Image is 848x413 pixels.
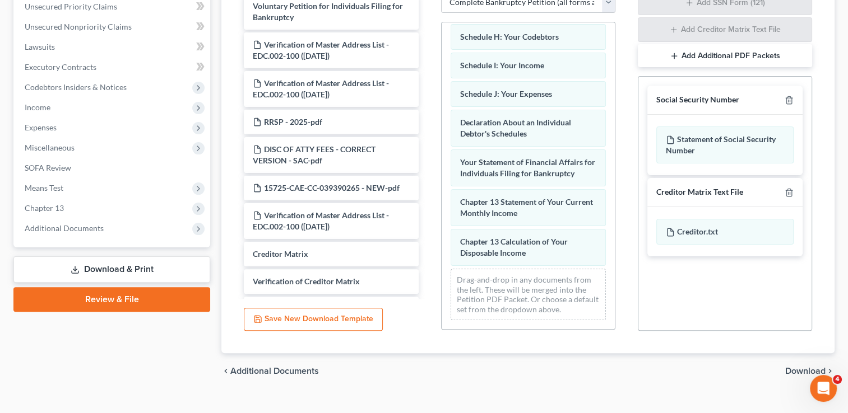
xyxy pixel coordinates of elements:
button: Save New Download Template [244,308,383,331]
span: Means Test [25,183,63,193]
span: Chapter 13 [25,203,64,213]
span: Codebtors Insiders & Notices [25,82,127,92]
span: Executory Contracts [25,62,96,72]
a: Unsecured Nonpriority Claims [16,17,210,37]
a: Review & File [13,287,210,312]
button: Add Additional PDF Packets [638,44,812,68]
i: chevron_left [221,367,230,376]
a: Download & Print [13,256,210,283]
button: Add Creditor Matrix Text File [638,17,812,42]
span: Verification of Master Address List - EDC.002-100 ([DATE]) [253,40,389,60]
span: Unsecured Priority Claims [25,2,117,11]
a: Lawsuits [16,37,210,57]
i: chevron_right [826,367,835,376]
span: Download [785,367,826,376]
iframe: Intercom live chat [810,375,837,402]
a: chevron_left Additional Documents [221,367,319,376]
span: Unsecured Nonpriority Claims [25,22,132,31]
span: Verification of Creditor Matrix [253,276,360,286]
span: RRSP - 2025-pdf [264,117,322,126]
button: Download chevron_right [785,367,835,376]
span: Verification of Master Address List - EDC.002-100 ([DATE]) [253,78,389,99]
span: Schedule J: Your Expenses [460,89,552,98]
span: Lawsuits [25,42,55,51]
div: Creditor Matrix Text File [656,187,743,198]
span: Voluntary Petition for Individuals Filing for Bankruptcy [253,1,403,22]
a: SOFA Review [16,158,210,178]
a: Executory Contracts [16,57,210,77]
span: Chapter 13 Calculation of Your Disposable Income [460,237,568,257]
span: Expenses [25,123,57,132]
span: Declaration About an Individual Debtor's Schedules [460,118,571,138]
span: Verification of Master Address List - EDC.002-100 ([DATE]) [253,210,389,231]
span: Creditor Matrix [253,249,308,259]
span: Income [25,102,50,112]
span: 4 [833,375,842,384]
span: SOFA Review [25,163,71,172]
span: DISC OF ATTY FEES - CORRECT VERSION - SAC-pdf [253,144,376,165]
div: Creditor.txt [656,219,794,245]
div: Social Security Number [656,95,739,105]
div: Drag-and-drop in any documents from the left. These will be merged into the Petition PDF Packet. ... [451,269,606,320]
span: Schedule H: Your Codebtors [460,32,559,41]
div: Statement of Social Security Number [656,126,794,163]
span: 15725-CAE-CC-039390265 - NEW-pdf [264,183,400,193]
span: Chapter 13 Statement of Your Current Monthly Income [460,197,593,218]
span: Schedule I: Your Income [460,60,544,70]
span: Miscellaneous [25,143,75,152]
span: Additional Documents [230,367,319,376]
span: Your Statement of Financial Affairs for Individuals Filing for Bankruptcy [460,157,595,178]
span: Additional Documents [25,223,104,233]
